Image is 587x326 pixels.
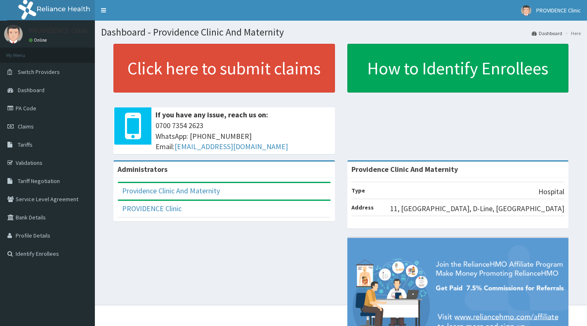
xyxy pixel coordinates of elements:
a: Online [29,37,49,43]
span: Tariff Negotiation [18,177,60,185]
a: Dashboard [532,30,562,37]
a: [EMAIL_ADDRESS][DOMAIN_NAME] [174,142,288,151]
b: Administrators [118,164,167,174]
span: 0700 7354 2623 WhatsApp: [PHONE_NUMBER] Email: [156,120,331,152]
a: Providence Clinic And Maternity [122,186,220,195]
li: Here [563,30,581,37]
strong: Providence Clinic And Maternity [351,164,458,174]
span: Switch Providers [18,68,60,76]
a: PROVIDENCE Clinic [122,204,182,213]
p: 11, [GEOGRAPHIC_DATA], D-Line, [GEOGRAPHIC_DATA] [390,203,564,214]
p: Hospital [538,186,564,197]
b: If you have any issue, reach us on: [156,110,268,119]
b: Type [351,187,365,194]
p: PROVIDENCE Clinic [29,27,88,34]
a: Click here to submit claims [113,44,335,93]
a: How to Identify Enrollees [347,44,569,93]
span: Claims [18,123,34,130]
span: Dashboard [18,86,45,94]
span: Tariffs [18,141,33,148]
b: Address [351,204,374,211]
span: PROVIDENCE Clinic [536,7,581,14]
img: User Image [4,25,23,43]
img: User Image [521,5,531,16]
h1: Dashboard - Providence Clinic And Maternity [101,27,581,38]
